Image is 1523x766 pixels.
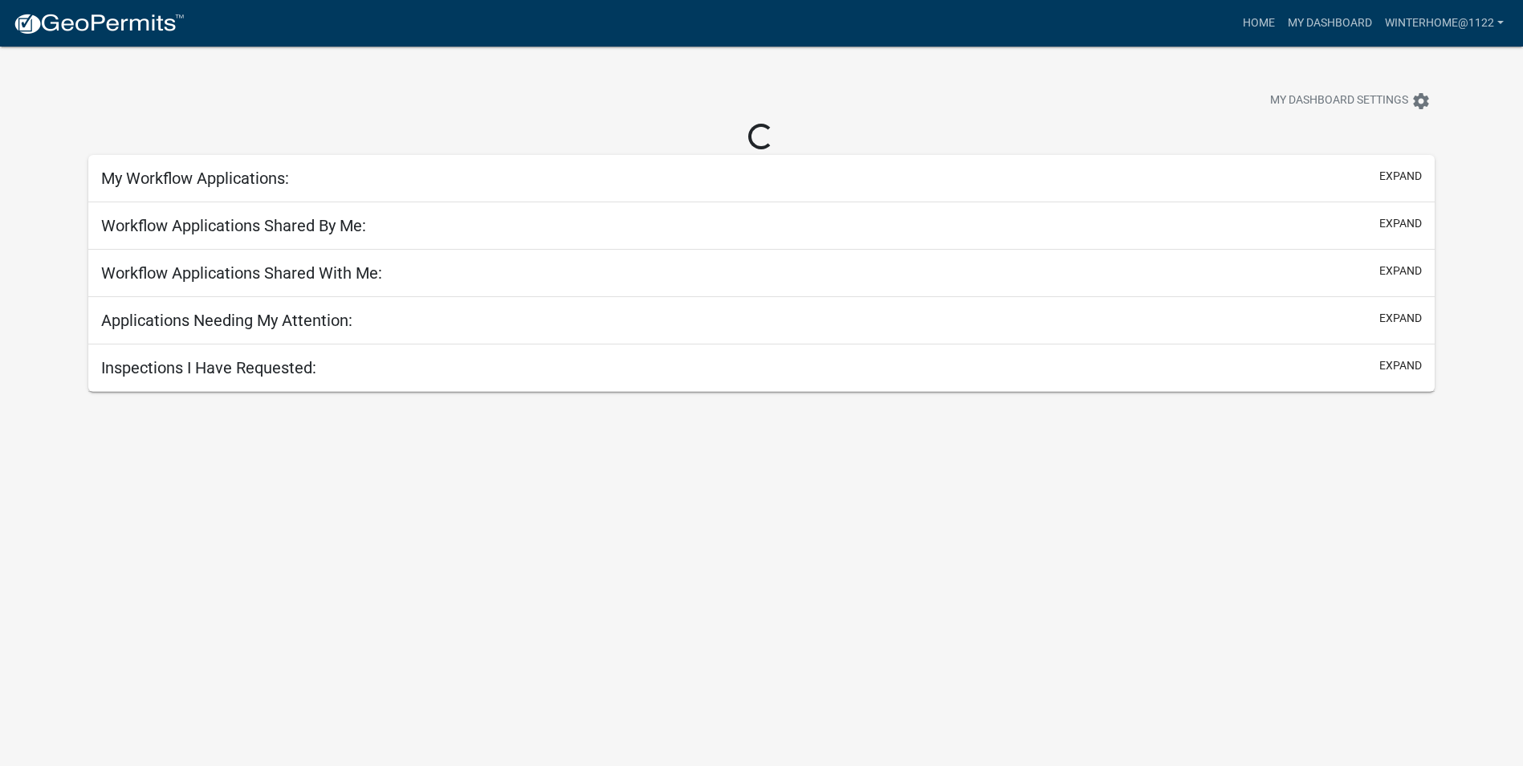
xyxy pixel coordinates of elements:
h5: My Workflow Applications: [101,169,289,188]
button: expand [1379,263,1422,279]
h5: Workflow Applications Shared By Me: [101,216,366,235]
i: settings [1411,92,1431,111]
a: Winterhome@1122 [1378,8,1510,39]
button: expand [1379,357,1422,374]
button: expand [1379,215,1422,232]
button: My Dashboard Settingssettings [1257,85,1444,116]
a: My Dashboard [1281,8,1378,39]
button: expand [1379,310,1422,327]
h5: Inspections I Have Requested: [101,358,316,377]
span: My Dashboard Settings [1270,92,1408,111]
button: expand [1379,168,1422,185]
a: Home [1236,8,1281,39]
h5: Applications Needing My Attention: [101,311,352,330]
h5: Workflow Applications Shared With Me: [101,263,382,283]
